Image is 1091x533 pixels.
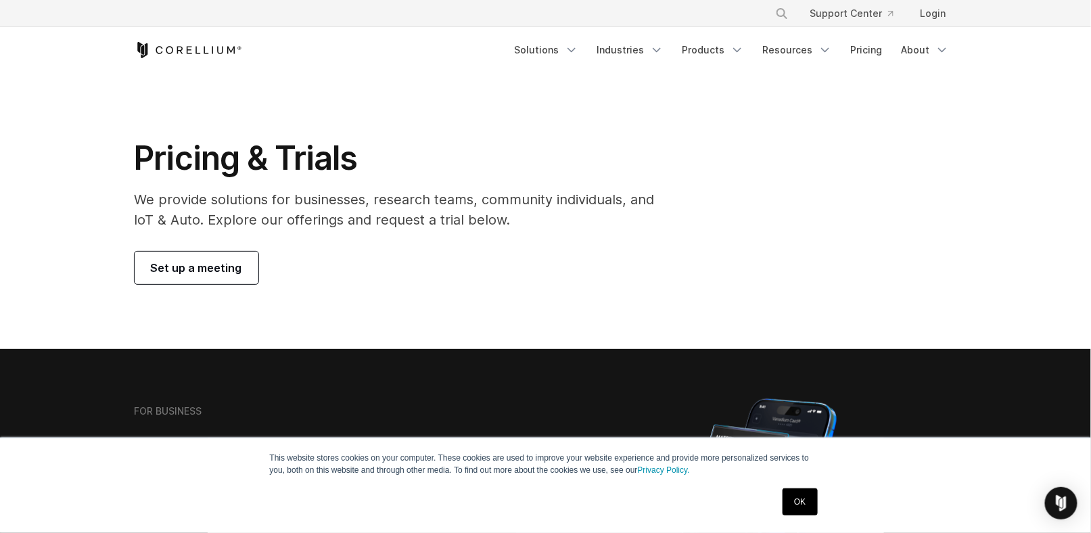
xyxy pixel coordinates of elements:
div: Open Intercom Messenger [1045,487,1077,519]
a: Login [910,1,957,26]
a: Corellium Home [135,42,242,58]
p: We provide solutions for businesses, research teams, community individuals, and IoT & Auto. Explo... [135,189,674,230]
span: Set up a meeting [151,260,242,276]
a: Solutions [507,38,586,62]
a: OK [783,488,817,515]
h1: Pricing & Trials [135,138,674,179]
a: Industries [589,38,672,62]
a: Set up a meeting [135,252,258,284]
a: Privacy Policy. [638,465,690,475]
a: Support Center [799,1,904,26]
a: About [893,38,957,62]
a: Products [674,38,752,62]
h2: Corellium Viper [135,436,481,466]
a: Resources [755,38,840,62]
div: Navigation Menu [759,1,957,26]
p: This website stores cookies on your computer. These cookies are used to improve your website expe... [270,452,822,476]
div: Navigation Menu [507,38,957,62]
a: Pricing [843,38,891,62]
button: Search [770,1,794,26]
h6: FOR BUSINESS [135,405,202,417]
